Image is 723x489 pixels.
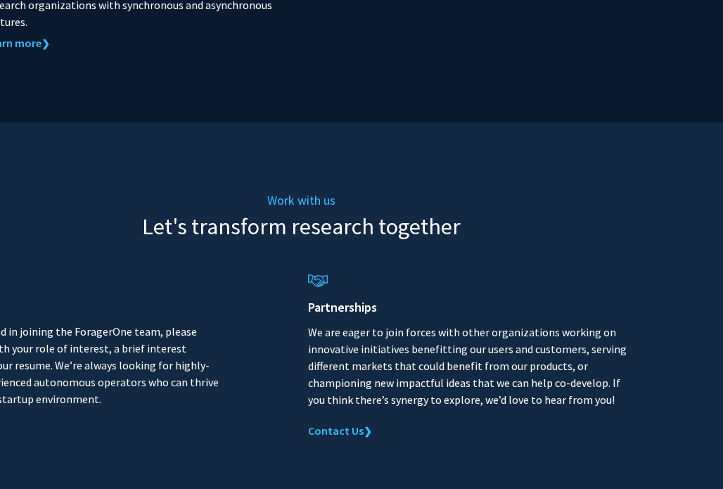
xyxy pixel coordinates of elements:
[364,425,372,438] span: ❯
[11,426,60,478] iframe: Chat
[308,324,688,408] p: We are eager to join forces with other organizations working on innovative initiatives benefittin...
[308,274,328,287] img: partnerships_icon.png
[41,37,50,50] span: ❯
[308,298,377,317] span: Partnerships
[308,424,372,438] a: Opens in a new tab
